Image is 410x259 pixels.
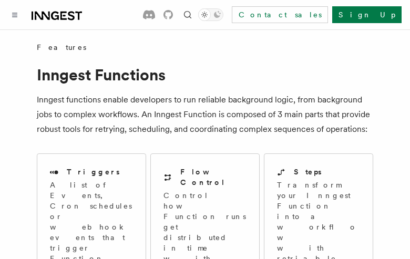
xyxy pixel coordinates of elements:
span: Features [37,42,86,53]
a: Sign Up [332,6,402,23]
button: Toggle navigation [8,8,21,21]
button: Find something... [181,8,194,21]
h2: Triggers [67,167,120,177]
h1: Inngest Functions [37,65,373,84]
h2: Flow Control [180,167,247,188]
button: Toggle dark mode [198,8,223,21]
p: Inngest functions enable developers to run reliable background logic, from background jobs to com... [37,92,373,137]
h2: Steps [294,167,322,177]
a: Contact sales [232,6,328,23]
